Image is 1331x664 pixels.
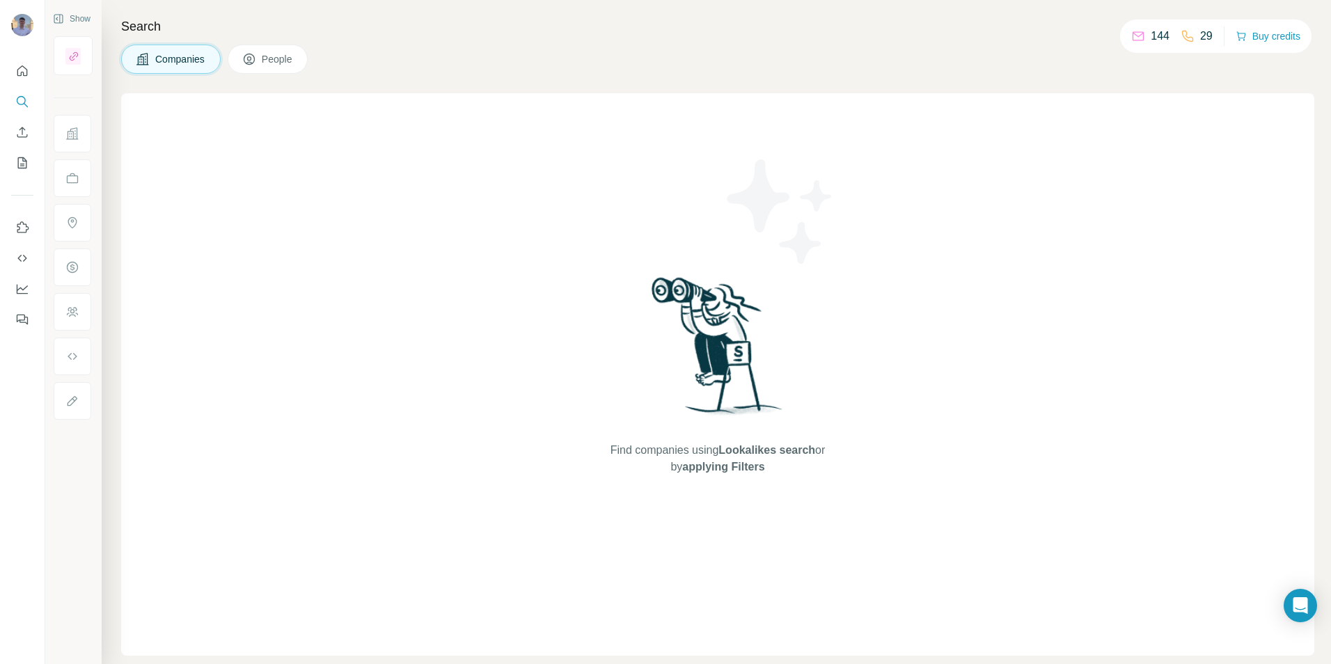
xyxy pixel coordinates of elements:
[11,14,33,36] img: Avatar
[1236,26,1300,46] button: Buy credits
[682,461,764,473] span: applying Filters
[11,307,33,332] button: Feedback
[155,52,206,66] span: Companies
[11,276,33,301] button: Dashboard
[606,442,829,475] span: Find companies using or by
[121,17,1314,36] h4: Search
[43,8,100,29] button: Show
[11,89,33,114] button: Search
[262,52,294,66] span: People
[718,149,843,274] img: Surfe Illustration - Stars
[645,274,790,429] img: Surfe Illustration - Woman searching with binoculars
[11,150,33,175] button: My lists
[1151,28,1169,45] p: 144
[1284,589,1317,622] div: Open Intercom Messenger
[11,215,33,240] button: Use Surfe on LinkedIn
[1200,28,1213,45] p: 29
[11,246,33,271] button: Use Surfe API
[11,58,33,84] button: Quick start
[718,444,815,456] span: Lookalikes search
[11,120,33,145] button: Enrich CSV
